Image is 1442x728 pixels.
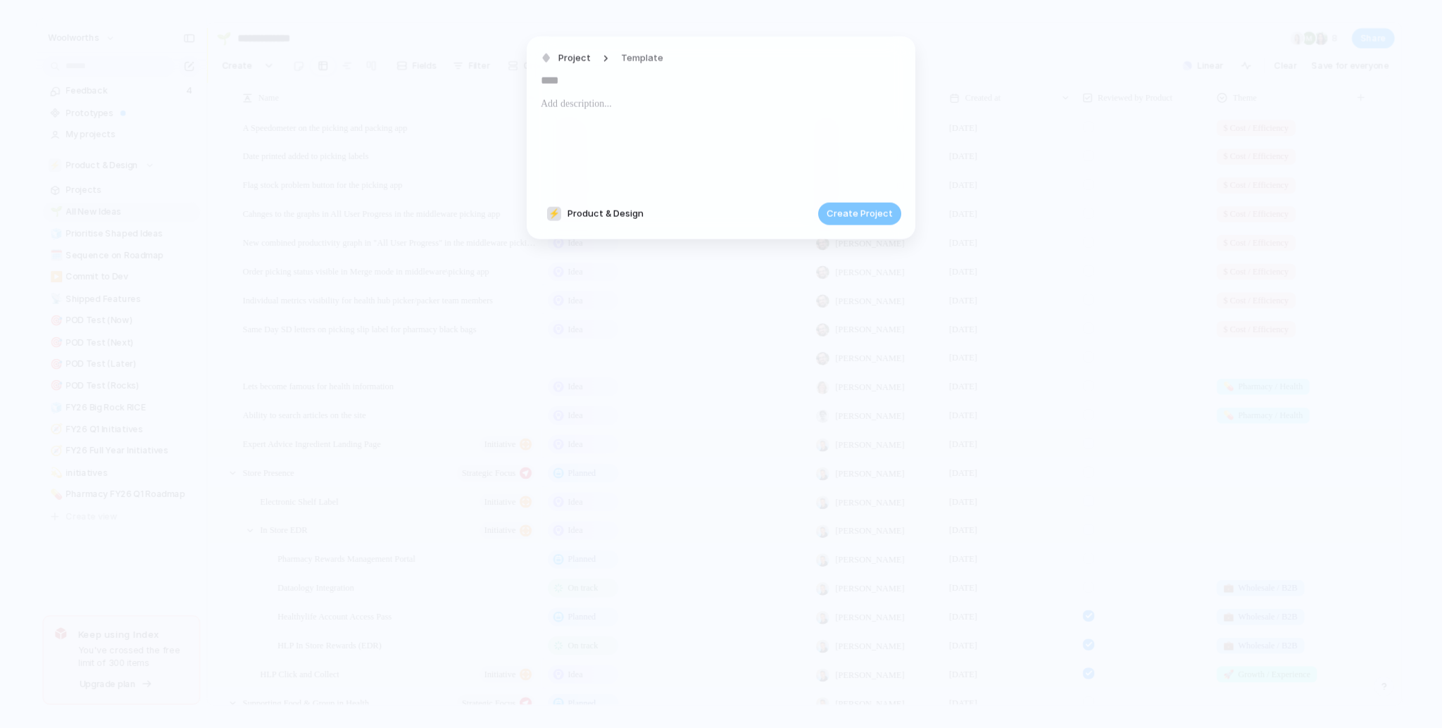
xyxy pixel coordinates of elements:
[621,51,663,65] span: Template
[613,48,672,68] button: Template
[537,48,595,68] button: Project
[568,207,644,221] span: Product & Design
[547,207,561,221] div: ⚡
[558,51,591,65] span: Project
